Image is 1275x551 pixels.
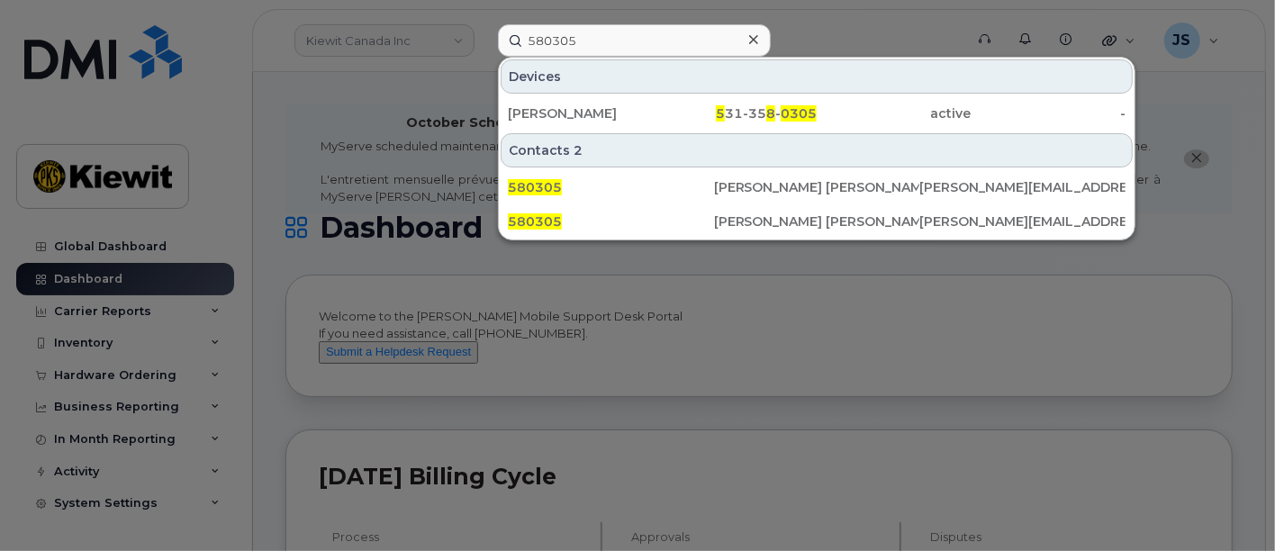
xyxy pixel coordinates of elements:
span: 2 [574,141,583,159]
span: 0305 [781,105,817,122]
a: [PERSON_NAME]531-358-0305active- [501,97,1133,130]
div: [PERSON_NAME][EMAIL_ADDRESS][PERSON_NAME][PERSON_NAME][DOMAIN_NAME] [919,212,1126,230]
span: 8 [766,105,775,122]
div: [PERSON_NAME] [PERSON_NAME] [714,212,920,230]
div: - [972,104,1126,122]
div: [PERSON_NAME] [508,104,663,122]
div: [PERSON_NAME] [PERSON_NAME] [714,178,920,196]
div: 31-35 - [663,104,818,122]
div: [PERSON_NAME][EMAIL_ADDRESS][PERSON_NAME][PERSON_NAME][DOMAIN_NAME] [919,178,1126,196]
a: 580305[PERSON_NAME] [PERSON_NAME][PERSON_NAME][EMAIL_ADDRESS][PERSON_NAME][PERSON_NAME][DOMAIN_NAME] [501,171,1133,203]
div: active [817,104,972,122]
span: 5 [716,105,725,122]
span: 580305 [508,213,562,230]
iframe: Messenger Launcher [1197,473,1261,537]
div: Contacts [501,133,1133,167]
div: Devices [501,59,1133,94]
a: 580305[PERSON_NAME] [PERSON_NAME][PERSON_NAME][EMAIL_ADDRESS][PERSON_NAME][PERSON_NAME][DOMAIN_NAME] [501,205,1133,238]
span: 580305 [508,179,562,195]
